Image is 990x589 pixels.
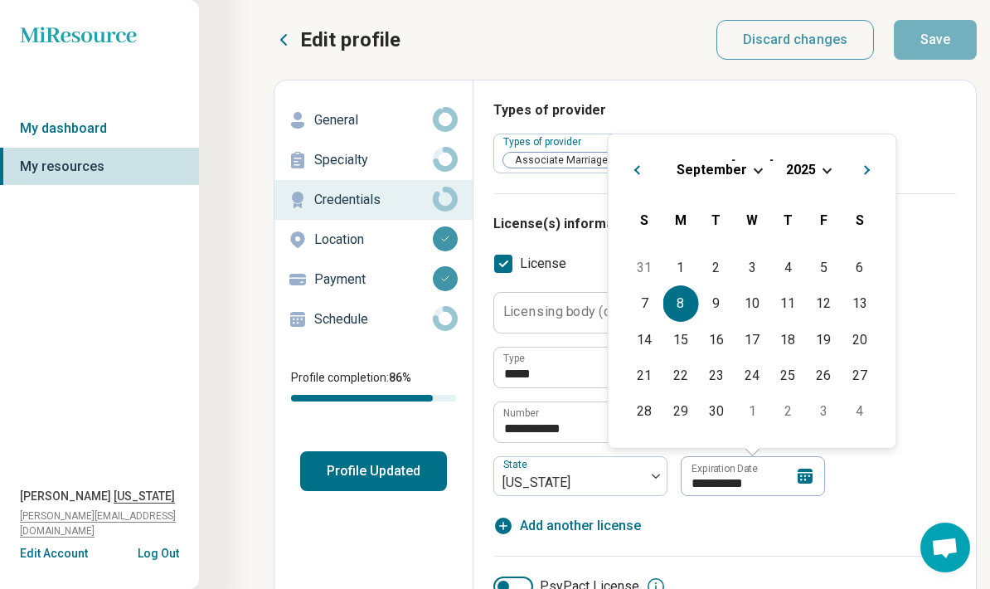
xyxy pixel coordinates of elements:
[627,393,662,429] div: Choose Sunday, September 28th, 2025
[716,20,875,60] button: Discard changes
[842,250,877,285] div: Choose Saturday, September 6th, 2025
[274,140,473,180] a: Specialty
[608,134,897,449] div: Choose Date
[274,180,473,220] a: Credentials
[806,250,842,285] div: Choose Friday, September 5th, 2025
[806,393,842,429] div: Choose Friday, October 3rd, 2025
[274,100,473,140] a: General
[314,270,433,290] p: Payment
[698,358,734,393] div: Choose Tuesday, September 23rd, 2025
[662,202,698,238] div: Monday
[503,153,712,168] span: Associate Marriage and Family Therapist
[20,545,88,562] button: Edit Account
[493,516,641,536] button: Add another license
[627,202,662,238] div: Sunday
[662,393,698,429] div: Choose Monday, September 29th, 2025
[734,322,769,358] div: Choose Wednesday, September 17th, 2025
[493,214,956,234] h3: License(s) information
[494,348,839,387] input: credential.licenses.0.name
[274,220,473,260] a: Location
[503,353,525,363] label: Type
[627,250,662,285] div: Choose Sunday, August 31st, 2025
[493,100,956,120] h3: Types of provider
[314,230,433,250] p: Location
[314,309,433,329] p: Schedule
[622,154,883,178] h2: [DATE]
[520,254,566,274] span: License
[857,154,883,181] button: Next Month
[503,459,531,470] label: State
[734,393,769,429] div: Choose Wednesday, October 1st, 2025
[291,395,456,402] div: Profile completion
[627,285,662,321] div: Choose Sunday, September 7th, 2025
[300,451,447,491] button: Profile Updated
[662,358,698,393] div: Choose Monday, September 22nd, 2025
[734,202,769,238] div: Wednesday
[503,305,657,319] label: Licensing body (optional)
[300,27,400,53] p: Edit profile
[770,358,806,393] div: Choose Thursday, September 25th, 2025
[842,393,877,429] div: Choose Saturday, October 4th, 2025
[786,162,816,178] span: 2025
[503,408,539,418] label: Number
[806,285,842,321] div: Choose Friday, September 12th, 2025
[622,154,648,181] button: Previous Month
[314,150,433,170] p: Specialty
[662,322,698,358] div: Choose Monday, September 15th, 2025
[734,358,769,393] div: Choose Wednesday, September 24th, 2025
[274,299,473,339] a: Schedule
[842,285,877,321] div: Choose Saturday, September 13th, 2025
[314,110,433,130] p: General
[138,545,179,558] button: Log Out
[842,358,877,393] div: Choose Saturday, September 27th, 2025
[806,358,842,393] div: Choose Friday, September 26th, 2025
[770,250,806,285] div: Choose Thursday, September 4th, 2025
[806,202,842,238] div: Friday
[770,322,806,358] div: Choose Thursday, September 18th, 2025
[627,322,662,358] div: Choose Sunday, September 14th, 2025
[894,20,977,60] button: Save
[698,250,734,285] div: Choose Tuesday, September 2nd, 2025
[677,162,747,178] span: September
[734,250,769,285] div: Choose Wednesday, September 3rd, 2025
[698,285,734,321] div: Choose Tuesday, September 9th, 2025
[20,488,175,505] span: [PERSON_NAME]
[662,250,698,285] div: Choose Monday, September 1st, 2025
[842,202,877,238] div: Saturday
[627,358,662,393] div: Choose Sunday, September 21st, 2025
[770,285,806,321] div: Choose Thursday, September 11th, 2025
[698,202,734,238] div: Tuesday
[520,516,641,536] span: Add another license
[389,371,411,384] span: 86 %
[734,285,769,321] div: Choose Wednesday, September 10th, 2025
[662,285,698,321] div: Choose Monday, September 8th, 2025
[920,523,970,572] div: Open chat
[274,260,473,299] a: Payment
[806,322,842,358] div: Choose Friday, September 19th, 2025
[842,322,877,358] div: Choose Saturday, September 20th, 2025
[274,27,400,53] button: Edit profile
[314,190,433,210] p: Credentials
[698,322,734,358] div: Choose Tuesday, September 16th, 2025
[274,359,473,411] div: Profile completion:
[698,393,734,429] div: Choose Tuesday, September 30th, 2025
[627,250,877,429] div: Month September, 2025
[770,393,806,429] div: Choose Thursday, October 2nd, 2025
[770,202,806,238] div: Thursday
[503,136,585,148] label: Types of provider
